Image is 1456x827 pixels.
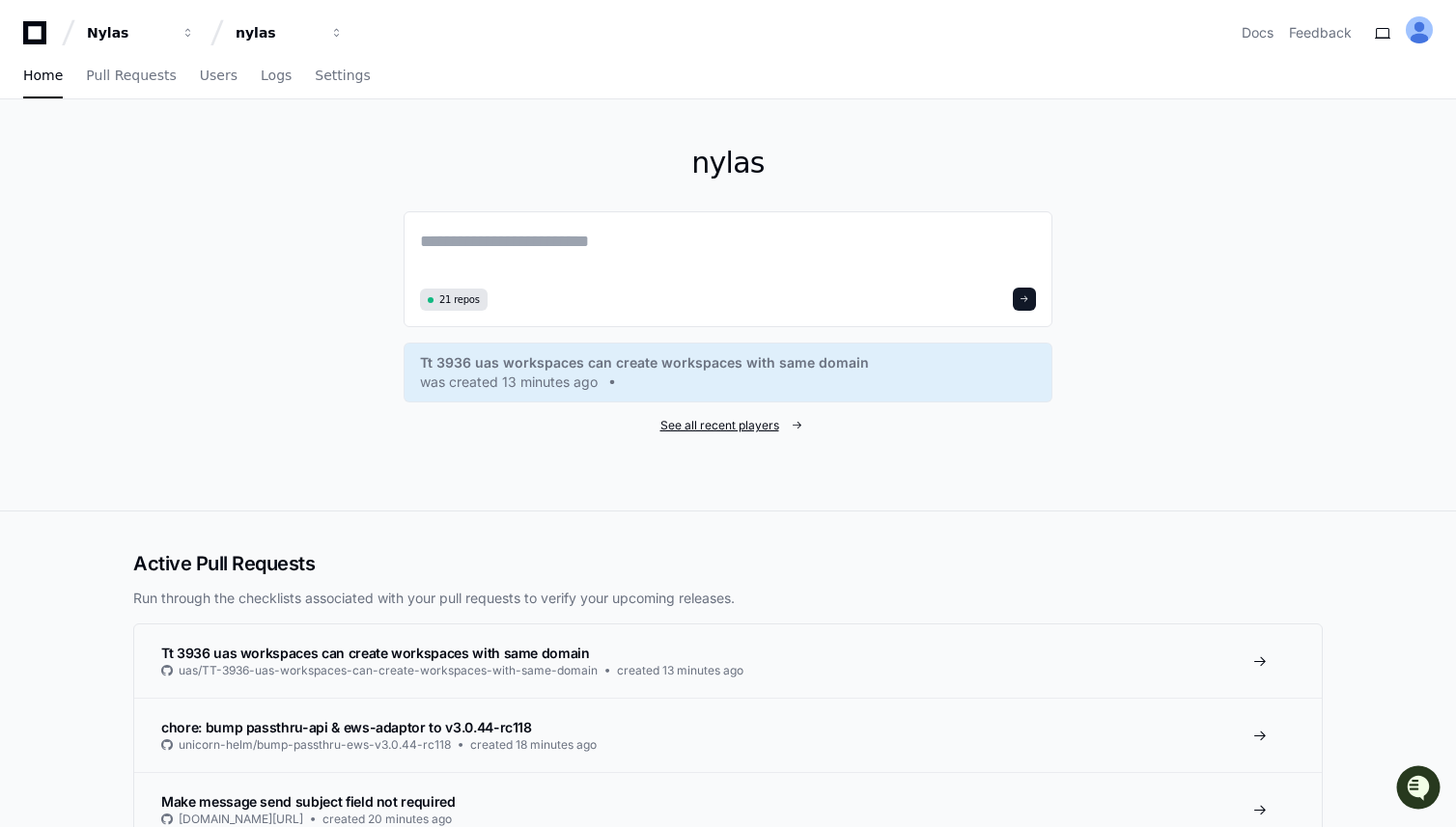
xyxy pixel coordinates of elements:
span: Make message send subject field not required [161,793,456,810]
a: See all recent players [404,418,1052,433]
img: PlayerZero [19,19,58,58]
span: Home [23,69,63,81]
span: Users [200,69,238,81]
span: uas/TT-3936-uas-workspaces-can-create-workspaces-with-same-domain [179,663,598,678]
iframe: Open customer support [1394,763,1446,815]
span: created 13 minutes ago [617,663,743,678]
img: 1756235613930-3d25f9e4-fa56-45dd-b3ad-e072dfbd1548 [19,144,54,179]
div: nylas [236,23,319,42]
span: Tt 3936 uas workspaces can create workspaces with same domain [420,353,869,372]
a: Pull Requests [86,54,176,98]
span: Tt 3936 uas workspaces can create workspaces with same domain [161,645,590,661]
p: Run through the checklists associated with your pull requests to verify your upcoming releases. [133,589,1323,608]
span: Pull Requests [86,69,176,81]
div: Welcome [19,77,351,108]
span: Settings [315,69,370,81]
span: was created 13 minutes ago [420,372,598,392]
span: chore: bump passthru-api & ews-adaptor to v3.0.44-rc118 [161,719,532,735]
div: Nylas [87,23,170,42]
img: ALV-UjVIVO1xujVLAuPApzUHhlN9_vKf9uegmELgxzPxAbKOtnGOfPwn3iBCG1-5A44YWgjQJBvBkNNH2W5_ERJBpY8ZVwxlF... [1406,16,1433,43]
a: Tt 3936 uas workspaces can create workspaces with same domainuas/TT-3936-uas-workspaces-can-creat... [134,624,1322,698]
button: Start new chat [328,150,351,173]
button: Nylas [79,15,203,50]
button: nylas [228,15,351,50]
a: Settings [315,54,370,98]
a: Tt 3936 uas workspaces can create workspaces with same domainwas created 13 minutes ago [420,353,1036,392]
h1: nylas [404,146,1052,180]
a: chore: bump passthru-api & ews-adaptor to v3.0.44-rc118unicorn-helm/bump-passthru-ews-v3.0.44-rc1... [134,698,1322,772]
button: Feedback [1289,23,1352,42]
div: Start new chat [66,144,317,163]
span: Pylon [192,203,234,217]
span: unicorn-helm/bump-passthru-ews-v3.0.44-rc118 [179,737,451,753]
a: Docs [1242,23,1274,42]
div: We're available if you need us! [66,163,244,179]
span: Logs [261,69,292,81]
h2: Active Pull Requests [133,550,1323,577]
span: 21 repos [439,292,480,307]
a: Logs [261,54,292,98]
span: See all recent players [660,418,779,433]
a: Home [23,54,63,98]
a: Users [200,54,238,98]
span: created 20 minutes ago [322,812,452,827]
span: created 18 minutes ago [470,737,597,753]
span: [DOMAIN_NAME][URL] [179,812,303,827]
a: Powered byPylon [136,202,234,217]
